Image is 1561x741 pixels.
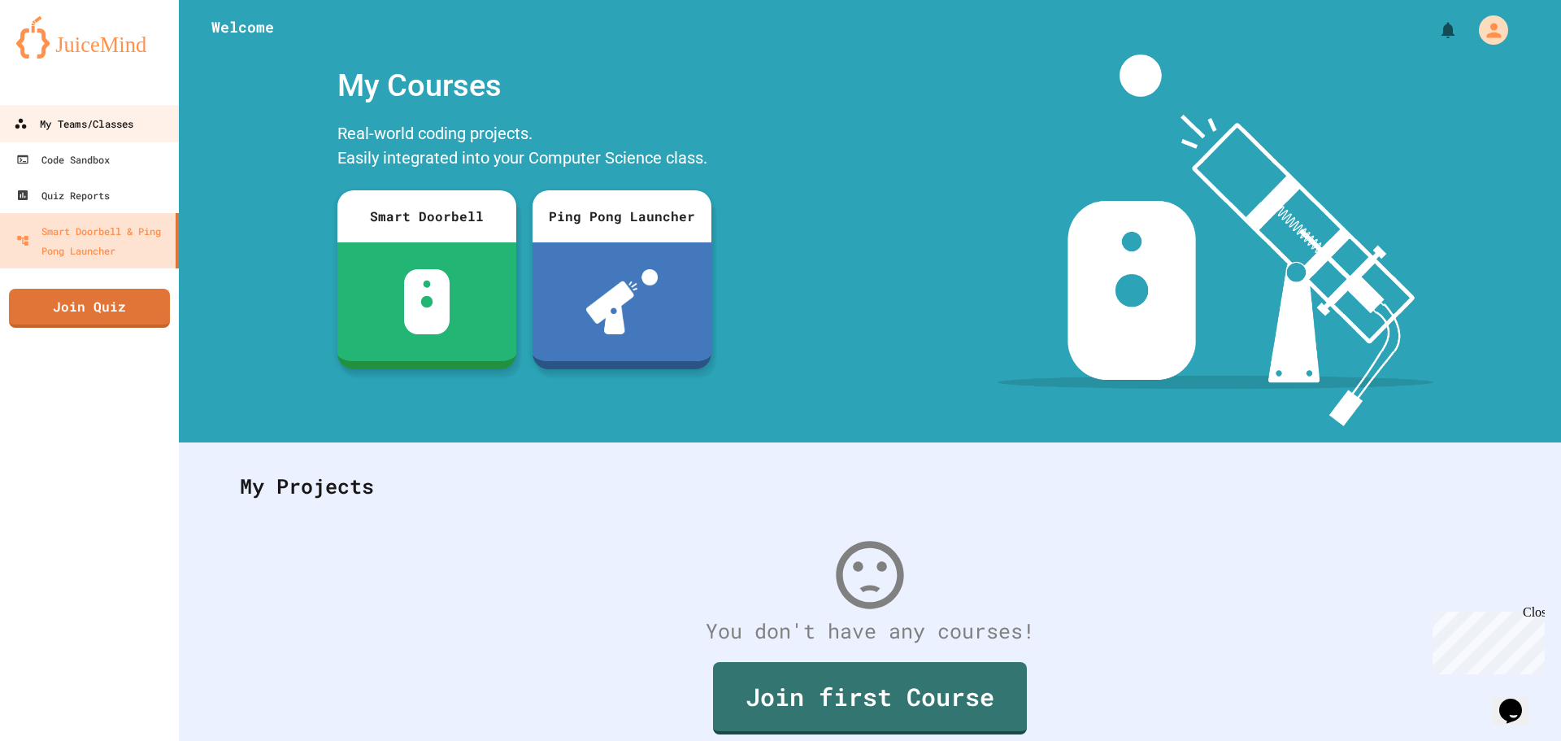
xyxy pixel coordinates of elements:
[16,150,110,169] div: Code Sandbox
[586,269,659,334] img: ppl-with-ball.png
[533,190,711,242] div: Ping Pong Launcher
[14,114,133,134] div: My Teams/Classes
[329,117,720,178] div: Real-world coding projects. Easily integrated into your Computer Science class.
[224,455,1516,518] div: My Projects
[16,221,169,260] div: Smart Doorbell & Ping Pong Launcher
[16,16,163,59] img: logo-orange.svg
[1408,16,1462,44] div: My Notifications
[224,616,1516,647] div: You don't have any courses!
[329,54,720,117] div: My Courses
[337,190,516,242] div: Smart Doorbell
[404,269,450,334] img: sdb-white.svg
[998,54,1433,426] img: banner-image-my-projects.png
[16,185,110,205] div: Quiz Reports
[9,289,170,328] a: Join Quiz
[713,662,1027,734] a: Join first Course
[7,7,112,103] div: Chat with us now!Close
[1493,676,1545,725] iframe: chat widget
[1426,605,1545,674] iframe: chat widget
[1462,11,1512,49] div: My Account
